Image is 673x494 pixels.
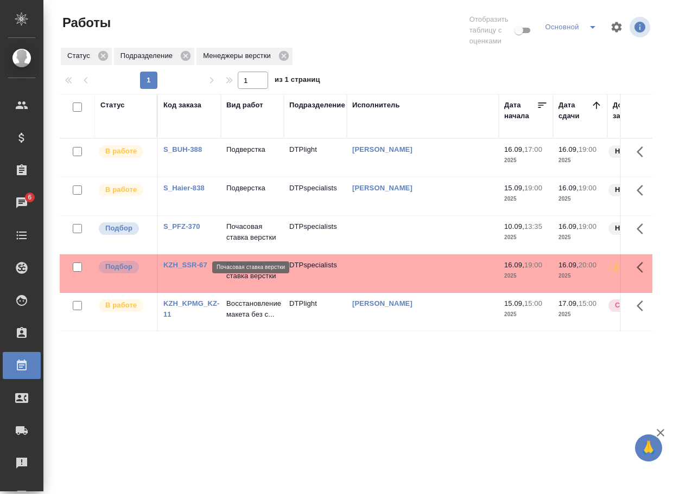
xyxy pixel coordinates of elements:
[558,184,579,192] p: 16.09,
[114,48,194,65] div: Подразделение
[284,139,347,177] td: DTPlight
[504,232,548,243] p: 2025
[630,177,656,203] button: Здесь прячутся важные кнопки
[352,299,412,307] a: [PERSON_NAME]
[524,184,542,192] p: 19:00
[60,14,111,31] span: Работы
[558,271,602,281] p: 2025
[579,299,596,307] p: 15:00
[105,261,132,272] p: Подбор
[3,189,41,216] a: 6
[504,309,548,320] p: 2025
[558,222,579,230] p: 16.09,
[226,144,278,155] p: Подверстка
[284,216,347,254] td: DTPspecialists
[630,216,656,242] button: Здесь прячутся важные кнопки
[504,145,524,153] p: 16.09,
[163,299,220,318] a: KZH_KPMG_KZ-11
[203,50,275,61] p: Менеджеры верстки
[284,254,347,292] td: DTPspecialists
[105,223,132,234] p: Подбор
[639,437,658,459] span: 🙏
[558,261,579,269] p: 16.09,
[61,48,112,65] div: Статус
[163,145,202,153] a: S_BUH-388
[558,309,602,320] p: 2025
[163,100,201,111] div: Код заказа
[504,222,524,230] p: 10.09,
[469,14,513,47] span: Отобразить таблицу с оценками
[615,300,647,311] p: Срочный
[630,254,656,280] button: Здесь прячутся важные кнопки
[558,194,602,204] p: 2025
[226,298,278,320] p: Восстановление макета без с...
[504,155,548,166] p: 2025
[163,184,205,192] a: S_Haier-838
[558,155,602,166] p: 2025
[524,145,542,153] p: 17:00
[613,100,670,121] div: Доп. статус заказа
[284,293,347,331] td: DTPlight
[196,48,293,65] div: Менеджеры верстки
[542,18,604,36] div: split button
[579,184,596,192] p: 19:00
[352,100,400,111] div: Исполнитель
[352,145,412,153] a: [PERSON_NAME]
[226,183,278,194] p: Подверстка
[352,184,412,192] a: [PERSON_NAME]
[524,299,542,307] p: 15:00
[100,100,125,111] div: Статус
[163,222,200,230] a: S_PFZ-370
[504,194,548,204] p: 2025
[579,222,596,230] p: 19:00
[615,261,669,272] p: [DEMOGRAPHIC_DATA]
[504,100,537,121] div: Дата начала
[615,146,662,157] p: Нормальный
[504,271,548,281] p: 2025
[579,261,596,269] p: 20:00
[226,100,263,111] div: Вид работ
[504,184,524,192] p: 15.09,
[558,232,602,243] p: 2025
[289,100,345,111] div: Подразделение
[105,184,137,195] p: В работе
[98,221,151,236] div: Можно подбирать исполнителей
[630,293,656,319] button: Здесь прячутся важные кнопки
[98,298,151,313] div: Исполнитель выполняет работу
[105,146,137,157] p: В работе
[558,145,579,153] p: 16.09,
[163,261,207,269] a: KZH_SSR-67
[284,177,347,215] td: DTPspecialists
[226,221,278,243] p: Почасовая ставка верстки
[98,183,151,197] div: Исполнитель выполняет работу
[615,223,662,234] p: Нормальный
[604,14,630,40] span: Настроить таблицу
[579,145,596,153] p: 19:00
[275,73,320,89] span: из 1 страниц
[98,144,151,159] div: Исполнитель выполняет работу
[226,260,278,281] p: Почасовая ставка верстки
[635,434,662,461] button: 🙏
[67,50,94,61] p: Статус
[524,261,542,269] p: 19:00
[21,192,38,203] span: 6
[558,299,579,307] p: 17.09,
[558,100,591,121] div: Дата сдачи
[504,299,524,307] p: 15.09,
[120,50,176,61] p: Подразделение
[630,139,656,165] button: Здесь прячутся важные кнопки
[504,261,524,269] p: 16.09,
[615,184,662,195] p: Нормальный
[98,260,151,274] div: Можно подбирать исполнителей
[524,222,542,230] p: 13:35
[105,300,137,311] p: В работе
